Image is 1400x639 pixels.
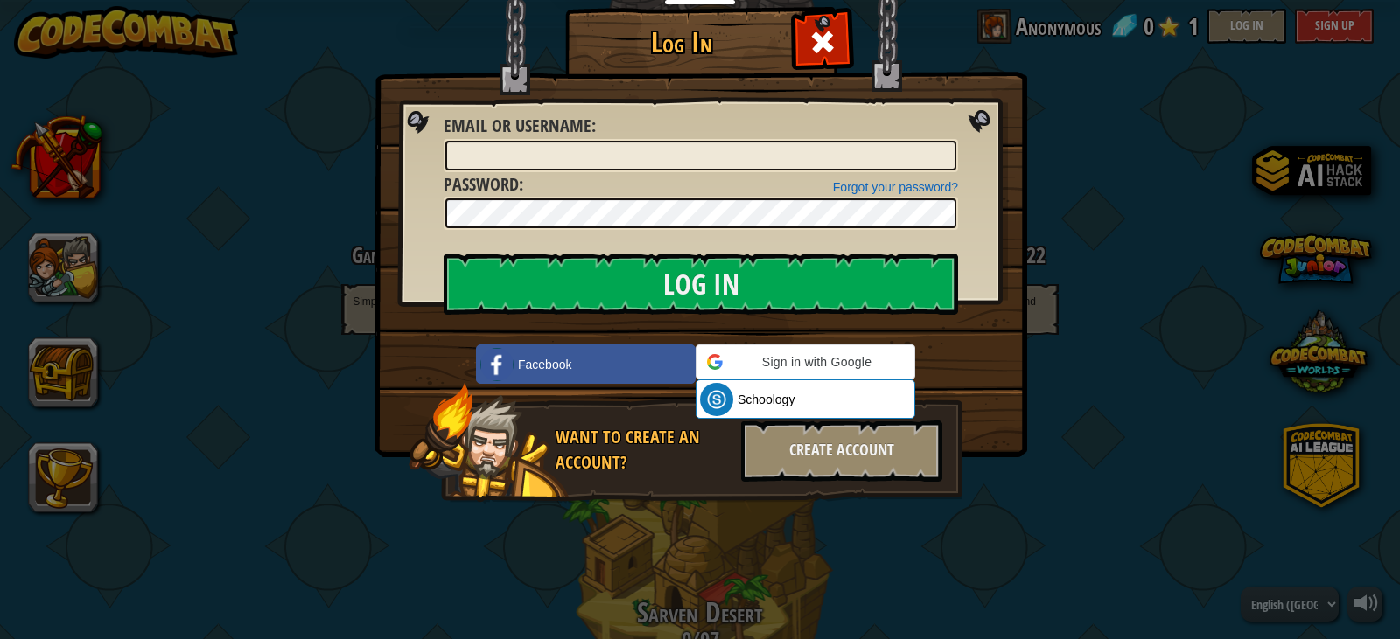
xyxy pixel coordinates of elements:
span: Email or Username [444,114,591,137]
div: Sign in with Google [696,344,915,379]
span: Facebook [518,356,571,373]
span: Password [444,172,519,196]
a: Forgot your password? [833,180,958,194]
img: schoology.png [700,383,733,416]
h1: Log In [570,27,793,58]
label: : [444,114,596,139]
img: facebook_small.png [480,348,514,381]
span: Sign in with Google [730,353,904,371]
span: Schoology [738,391,794,408]
div: Want to create an account? [556,425,731,475]
div: Create Account [741,420,942,482]
input: Log In [444,254,958,315]
label: : [444,172,523,198]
